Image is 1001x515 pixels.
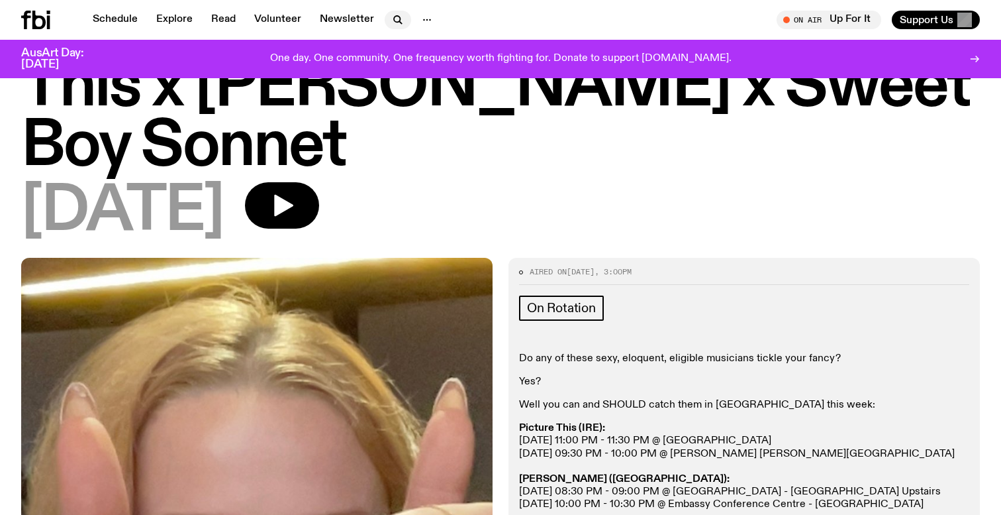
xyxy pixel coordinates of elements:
[203,11,244,29] a: Read
[519,423,605,433] strong: Picture This (IRE):
[21,48,106,70] h3: AusArt Day: [DATE]
[892,11,980,29] button: Support Us
[85,11,146,29] a: Schedule
[519,296,604,321] a: On Rotation
[519,399,969,412] p: Well you can and SHOULD catch them in [GEOGRAPHIC_DATA] this week:
[246,11,309,29] a: Volunteer
[530,266,567,277] span: Aired on
[900,14,953,26] span: Support Us
[519,474,730,485] strong: [PERSON_NAME] ([GEOGRAPHIC_DATA]):
[148,11,201,29] a: Explore
[595,266,632,277] span: , 3:00pm
[519,353,969,365] p: Do any of these sexy, eloquent, eligible musicians tickle your fancy?
[21,182,224,242] span: [DATE]
[270,53,732,65] p: One day. One community. One frequency worth fighting for. Donate to support [DOMAIN_NAME].
[567,266,595,277] span: [DATE]
[527,301,596,315] span: On Rotation
[777,11,881,29] button: On AirUp For It
[519,376,969,388] p: Yes?
[312,11,382,29] a: Newsletter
